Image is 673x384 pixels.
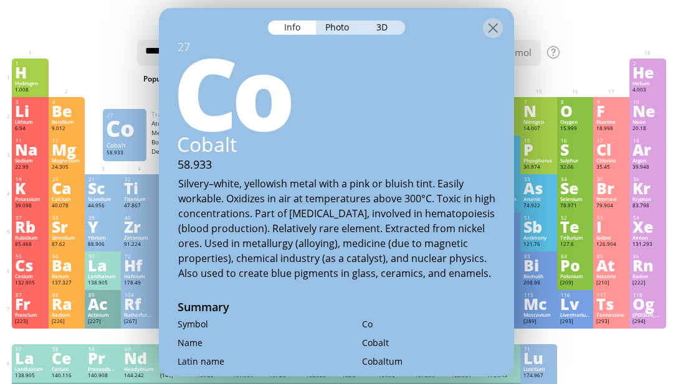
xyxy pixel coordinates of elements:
div: La [15,351,45,365]
div: Lu [523,351,553,365]
div: Po [560,258,590,272]
div: Pr [88,351,118,365]
div: Rubidium [15,235,45,241]
div: 208.98 [523,279,553,287]
div: 1.008 [15,87,45,94]
div: F [596,104,626,118]
div: 36 [633,176,662,182]
div: 132.905 [15,279,45,287]
div: S [560,143,590,156]
div: Rutherfordium [124,312,154,318]
div: 104 [125,292,154,298]
div: Mc [523,297,553,311]
div: 85 [597,253,626,260]
div: 7 [524,99,553,105]
div: Neodymium [124,366,154,372]
div: Sc [88,181,118,195]
div: 16 [561,138,590,144]
div: Og [632,297,662,311]
div: Beryllium [52,119,82,125]
div: Co [362,317,495,329]
div: Yttrium [88,235,118,241]
div: Nitrogen [523,119,553,125]
div: Phosphorus [523,157,553,164]
div: Calcium [52,196,82,202]
div: 140.116 [52,372,82,380]
div: 126.904 [596,241,626,248]
div: 88 [52,292,82,298]
div: 40 [125,215,154,221]
div: Xenon [632,235,662,241]
div: Radon [632,273,662,279]
div: As [523,181,553,195]
div: Ti [124,181,154,195]
div: La [88,258,118,272]
div: 24.305 [52,164,82,171]
div: 58.933 [107,149,143,159]
div: 22 [125,176,154,182]
h1: Talbica. Interactive chemistry [9,16,669,37]
div: Sodium [15,157,45,164]
div: Potassium [15,196,45,202]
div: Be [52,104,82,118]
div: Melting point [151,129,201,137]
div: Moscovium [523,312,553,318]
div: Ba [52,258,82,272]
div: 4.003 [632,87,662,94]
div: Lithium [15,119,45,125]
div: Argon [632,157,662,164]
div: 18.998 [596,125,626,133]
div: Bromine [596,196,626,202]
div: Sulphur [560,157,590,164]
div: O [560,104,590,118]
div: 9 [597,99,626,105]
div: Name [178,336,336,348]
div: 118 [633,292,662,298]
div: Cobalt [362,336,495,348]
div: Li [15,104,45,118]
div: 83.798 [632,202,662,210]
div: Lutetium [523,366,553,372]
div: 27 [159,39,514,54]
div: 33 [524,176,553,182]
div: Latin name [178,355,336,367]
div: Francium [15,312,45,318]
div: 115 [524,292,553,298]
div: 56 [52,253,82,260]
div: 14.007 [523,125,553,133]
div: 44.956 [88,202,118,210]
div: 79.904 [596,202,626,210]
div: Fr [15,297,45,311]
div: 71 [524,346,553,352]
div: 178.49 [124,279,154,287]
div: Lanthanum [88,273,118,279]
div: Tennessine [596,312,626,318]
div: Hafnium [124,273,154,279]
div: 174.967 [523,372,553,380]
div: Barium [52,273,82,279]
div: Na [15,143,45,156]
div: [289] [523,318,553,325]
div: 35.45 [596,164,626,171]
div: Ac [88,297,118,311]
div: Krypton [632,196,662,202]
div: 59 [88,346,118,352]
div: Helium [632,80,662,87]
div: 88.906 [88,241,118,248]
div: Actinium [88,312,118,318]
div: Se [560,181,590,195]
div: [209] [560,279,590,287]
div: Y [88,220,118,233]
div: 39 [88,215,118,221]
div: 74.922 [523,202,553,210]
div: 39.098 [15,202,45,210]
div: Ce [52,351,82,365]
div: Sb [523,220,553,233]
div: 20.18 [632,125,662,133]
div: Cl [596,143,626,156]
div: 21 [88,176,118,182]
div: Neon [632,119,662,125]
div: 57 [16,346,45,352]
div: Oxygen [560,119,590,125]
div: 87 [16,292,45,298]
